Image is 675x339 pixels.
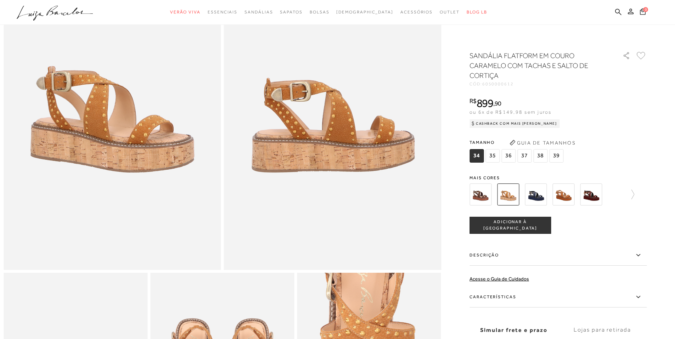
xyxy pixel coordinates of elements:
[170,6,201,19] a: noSubCategoriesText
[467,10,487,15] span: BLOG LB
[440,10,460,15] span: Outlet
[495,100,501,107] span: 90
[467,6,487,19] a: BLOG LB
[493,100,501,107] i: ,
[533,149,547,163] span: 38
[469,183,491,205] img: SANDÁLIA FLATFORM EM COURO CAFÉ COM TACHAS E SALTO DE CORTIÇA
[469,287,647,307] label: Características
[280,10,302,15] span: Sapatos
[485,149,500,163] span: 35
[469,276,529,282] a: Acesse o Guia de Cuidados
[208,6,237,19] a: noSubCategoriesText
[517,149,531,163] span: 37
[208,10,237,15] span: Essenciais
[469,217,551,234] button: ADICIONAR À [GEOGRAPHIC_DATA]
[501,149,516,163] span: 36
[469,82,611,86] div: CÓD:
[477,97,493,109] span: 899
[310,6,330,19] a: noSubCategoriesText
[469,98,477,104] i: R$
[310,10,330,15] span: Bolsas
[336,6,393,19] a: noSubCategoriesText
[643,7,648,12] span: 0
[469,149,484,163] span: 34
[469,245,647,266] label: Descrição
[170,10,201,15] span: Verão Viva
[549,149,563,163] span: 39
[580,183,602,205] img: SANDÁLIA PLATAFORMA DE CAMURÇA MARSALA COM REBITES DOURADOS
[470,219,551,231] span: ADICIONAR À [GEOGRAPHIC_DATA]
[552,183,574,205] img: SANDÁLIA PLATAFORMA DE CAMURÇA CARAMELO COM REBITES DOURADOS
[400,6,433,19] a: noSubCategoriesText
[440,6,460,19] a: noSubCategoriesText
[400,10,433,15] span: Acessórios
[336,10,393,15] span: [DEMOGRAPHIC_DATA]
[469,51,602,80] h1: SANDÁLIA FLATFORM EM COURO CARAMELO COM TACHAS E SALTO DE CORTIÇA
[244,10,273,15] span: Sandálias
[244,6,273,19] a: noSubCategoriesText
[469,137,565,148] span: Tamanho
[469,176,647,180] span: Mais cores
[469,109,551,115] span: ou 6x de R$149,98 sem juros
[638,8,648,17] button: 0
[469,119,560,128] div: Cashback com Mais [PERSON_NAME]
[497,183,519,205] img: SANDÁLIA FLATFORM EM COURO CARAMELO COM TACHAS E SALTO DE CORTIÇA
[280,6,302,19] a: noSubCategoriesText
[507,137,578,148] button: Guia de Tamanhos
[482,81,514,86] span: 6050000612
[525,183,547,205] img: SANDÁLIA PLATAFORMA DE CAMURÇA AZUL NAVAL COM REBITES DOURADOS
